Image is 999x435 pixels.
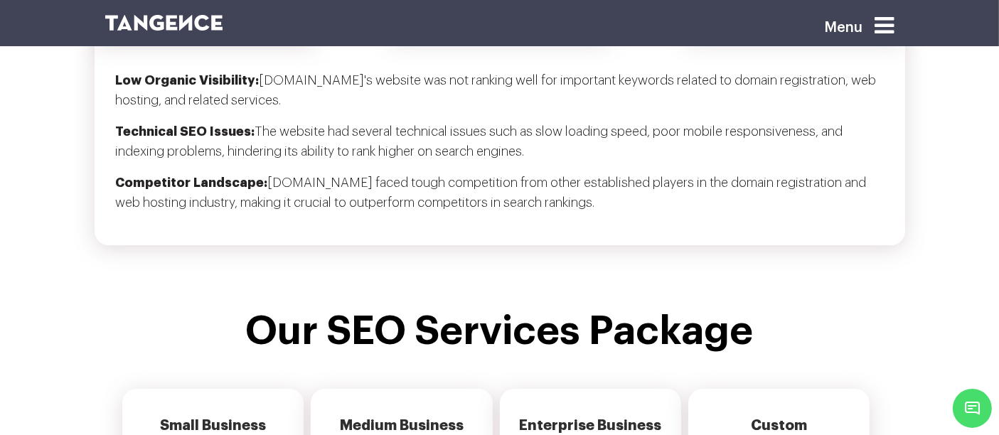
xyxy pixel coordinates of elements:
[116,74,260,87] strong: Low Organic Visibility:
[116,122,884,173] p: The website had several technical issues such as slow loading speed, poor mobile responsiveness, ...
[116,125,255,138] strong: Technical SEO Issues:
[105,309,894,353] h4: Our SEO Services Package
[116,70,884,122] p: [DOMAIN_NAME]'s website was not ranking well for important keywords related to domain registratio...
[105,15,223,31] img: logo SVG
[953,389,992,428] span: Chat Widget
[116,173,884,224] p: [DOMAIN_NAME] faced tough competition from other established players in the domain registration a...
[116,176,268,189] strong: Competitor Landscape:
